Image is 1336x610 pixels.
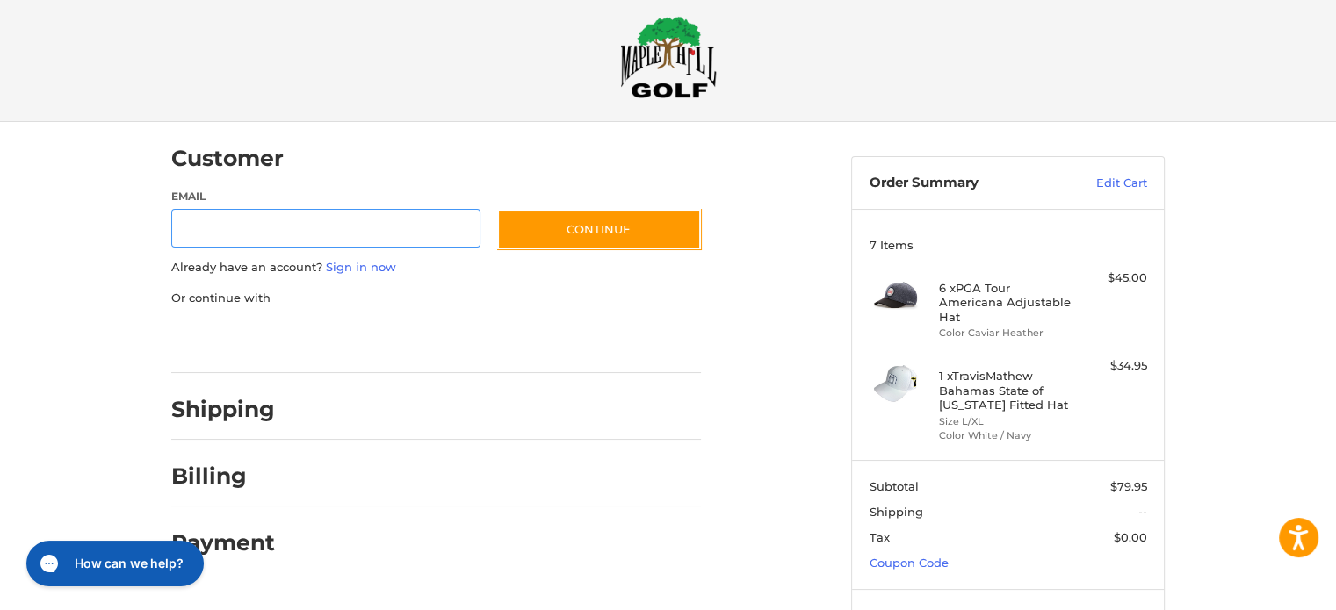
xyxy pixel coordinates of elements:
[870,530,890,544] span: Tax
[1114,530,1147,544] span: $0.00
[1078,269,1147,287] div: $45.00
[171,290,701,307] p: Or continue with
[1058,175,1147,192] a: Edit Cart
[870,479,919,493] span: Subtotal
[166,324,298,355] iframe: PayPal-paypal
[171,396,275,423] h2: Shipping
[870,238,1147,252] h3: 7 Items
[939,369,1073,412] h4: 1 x TravisMathew Bahamas State of [US_STATE] Fitted Hat
[939,428,1073,443] li: Color White / Navy
[314,324,446,355] iframe: PayPal-paylater
[870,556,949,570] a: Coupon Code
[171,189,480,205] label: Email
[171,145,284,172] h2: Customer
[326,260,396,274] a: Sign in now
[1110,479,1147,493] span: $79.95
[620,16,717,98] img: Maple Hill Golf
[171,259,701,276] p: Already have an account?
[1138,505,1147,519] span: --
[464,324,596,355] iframe: PayPal-venmo
[497,209,701,249] button: Continue
[939,281,1073,324] h4: 6 x PGA Tour Americana Adjustable Hat
[870,505,923,519] span: Shipping
[939,414,1073,429] li: Size L/XL
[171,529,275,556] h2: Payment
[1078,357,1147,375] div: $34.95
[171,463,274,490] h2: Billing
[870,175,1058,192] h3: Order Summary
[18,535,209,592] iframe: Gorgias live chat messenger
[939,326,1073,341] li: Color Caviar Heather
